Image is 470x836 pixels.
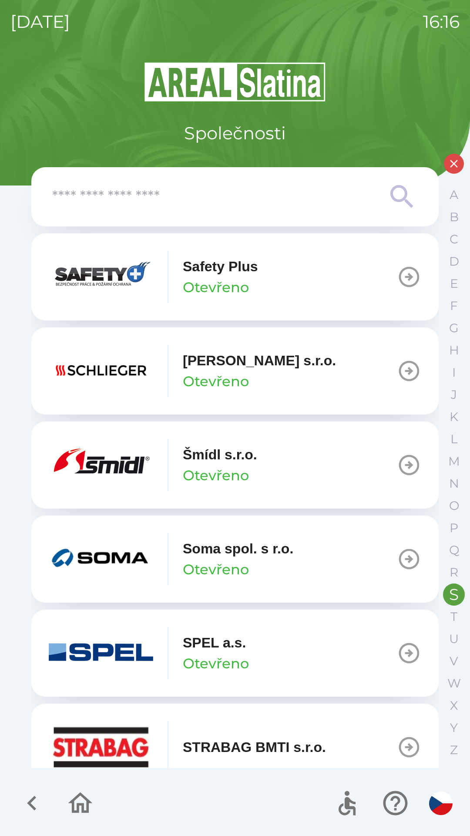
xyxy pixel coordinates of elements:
p: [PERSON_NAME] s.r.o. [183,350,336,371]
p: Z [450,742,458,758]
button: [PERSON_NAME] s.r.o.Otevřeno [31,327,439,415]
p: J [451,387,457,402]
p: P [450,520,458,536]
img: bb370a56-ddf1-4aa1-9bcb-fe443ec13be3.png [49,533,153,585]
img: Logo [31,61,439,103]
p: Šmídl s.r.o. [183,444,257,465]
p: Q [449,543,459,558]
p: K [450,409,458,425]
button: Y [443,717,465,739]
p: G [449,320,459,336]
p: A [450,187,458,202]
p: Otevřeno [183,559,249,580]
p: SPEL a.s. [183,632,246,653]
button: K [443,406,465,428]
p: V [450,654,458,669]
p: Otevřeno [183,371,249,392]
button: Šmídl s.r.o.Otevřeno [31,421,439,509]
p: Otevřeno [183,465,249,486]
button: A [443,184,465,206]
button: Z [443,739,465,761]
button: Soma spol. s r.o.Otevřeno [31,516,439,603]
button: G [443,317,465,339]
p: O [449,498,459,513]
p: F [450,298,458,313]
p: C [450,232,458,247]
p: Otevřeno [183,277,249,298]
button: R [443,561,465,583]
button: J [443,384,465,406]
button: Safety PlusOtevřeno [31,233,439,320]
button: STRABAG BMTI s.r.o. [31,704,439,791]
button: P [443,517,465,539]
button: V [443,650,465,672]
button: D [443,250,465,273]
button: S [443,583,465,606]
p: X [450,698,458,713]
button: H [443,339,465,361]
img: cs flag [429,792,453,815]
img: 327054fc-eb77-429a-a16b-08b27f5dd7bc.png [49,627,153,679]
button: T [443,606,465,628]
p: U [449,631,459,647]
p: E [450,276,458,291]
img: 0a5968d8-f2e4-4f81-9e9d-ea8681c7d47f.png [49,345,153,397]
p: Y [450,720,458,735]
button: O [443,495,465,517]
p: T [450,609,457,624]
button: F [443,295,465,317]
p: I [452,365,456,380]
p: S [449,587,459,602]
p: Soma spol. s r.o. [183,538,293,559]
button: W [443,672,465,694]
img: 027bc0a7-215a-49d1-a5de-58ded79d194b.png [49,251,153,303]
button: E [443,273,465,295]
button: Q [443,539,465,561]
button: M [443,450,465,472]
button: X [443,694,465,717]
p: STRABAG BMTI s.r.o. [183,737,326,758]
p: Společnosti [184,120,286,146]
p: M [448,454,460,469]
p: R [450,565,458,580]
p: Safety Plus [183,256,258,277]
button: SPEL a.s.Otevřeno [31,610,439,697]
p: L [450,431,457,447]
button: C [443,228,465,250]
button: I [443,361,465,384]
p: H [449,343,459,358]
p: 16:16 [423,9,460,35]
button: L [443,428,465,450]
button: U [443,628,465,650]
button: B [443,206,465,228]
p: B [450,209,459,225]
img: 1206136b-fd4e-4cb9-8905-ce2014a86aa3.png [49,439,153,491]
button: N [443,472,465,495]
p: N [449,476,459,491]
img: 7121a8da-bbb3-4379-b004-cb51c0cbf19b.jpg [49,721,153,773]
p: W [447,676,461,691]
p: D [449,254,459,269]
p: Otevřeno [183,653,249,674]
p: [DATE] [10,9,70,35]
